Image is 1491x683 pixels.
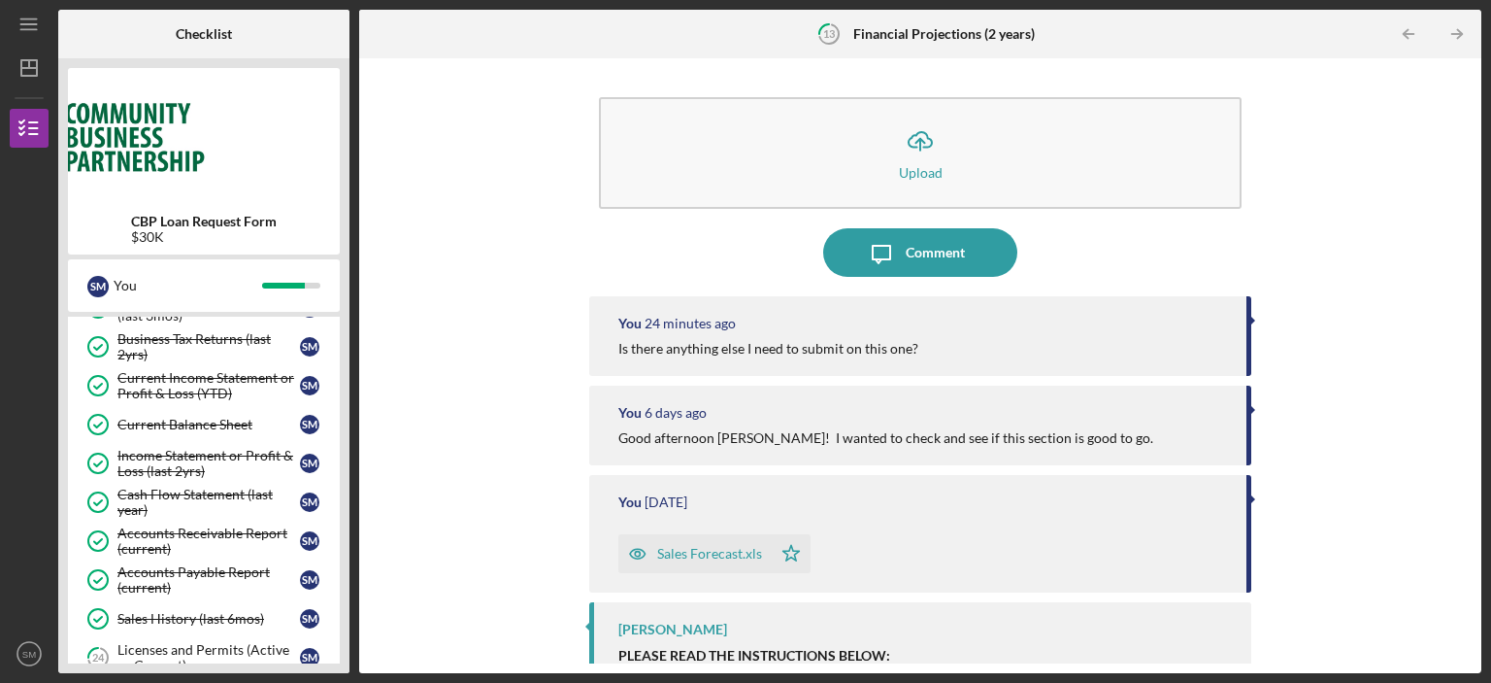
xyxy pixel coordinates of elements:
[618,622,727,637] div: [PERSON_NAME]
[300,415,319,434] div: S M
[78,483,330,522] a: Cash Flow Statement (last year)SM
[78,561,330,599] a: Accounts Payable Report (current)SM
[117,611,300,627] div: Sales History (last 6mos)
[117,642,300,673] div: Licenses and Permits (Active or Current)
[300,376,319,395] div: S M
[87,276,109,297] div: S M
[599,97,1242,209] button: Upload
[78,366,330,405] a: Current Income Statement or Profit & Loss (YTD)SM
[117,370,300,401] div: Current Income Statement or Profit & Loss (YTD)
[131,229,277,245] div: $30K
[78,638,330,677] a: 24Licenses and Permits (Active or Current)SM
[300,648,319,667] div: S M
[618,430,1153,446] div: Good afternoon [PERSON_NAME]! I wanted to check and see if this section is good to go.
[300,337,319,357] div: S M
[114,269,262,302] div: You
[906,228,965,277] div: Comment
[645,405,707,421] time: 2025-08-13 22:07
[117,417,300,432] div: Current Balance Sheet
[78,327,330,366] a: Business Tax Returns (last 2yrs)SM
[117,448,300,479] div: Income Statement or Profit & Loss (last 2yrs)
[618,405,642,421] div: You
[78,522,330,561] a: Accounts Receivable Report (current)SM
[657,546,762,562] div: Sales Forecast.xls
[117,564,300,596] div: Accounts Payable Report (current)
[78,405,330,444] a: Current Balance SheetSM
[68,78,340,194] img: Product logo
[618,495,642,510] div: You
[300,493,319,512] div: S M
[618,647,890,664] strong: PLEASE READ THE INSTRUCTIONS BELOW:
[176,26,232,42] b: Checklist
[117,487,300,518] div: Cash Flow Statement (last year)
[823,228,1017,277] button: Comment
[92,652,105,665] tspan: 24
[300,570,319,590] div: S M
[853,26,1035,42] b: Financial Projections (2 years)
[10,634,49,673] button: SM
[300,531,319,551] div: S M
[131,214,277,229] b: CBP Loan Request Form
[78,599,330,638] a: Sales History (last 6mos)SM
[300,454,319,473] div: S M
[645,495,687,510] time: 2025-08-07 03:12
[117,526,300,557] div: Accounts Receivable Report (current)
[300,609,319,629] div: S M
[823,27,835,40] tspan: 13
[78,444,330,483] a: Income Statement or Profit & Loss (last 2yrs)SM
[899,165,943,180] div: Upload
[618,341,918,357] div: Is there anything else I need to submit on this one?
[22,649,36,660] text: SM
[117,331,300,362] div: Business Tax Returns (last 2yrs)
[645,316,736,331] time: 2025-08-19 14:28
[618,534,811,573] button: Sales Forecast.xls
[618,316,642,331] div: You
